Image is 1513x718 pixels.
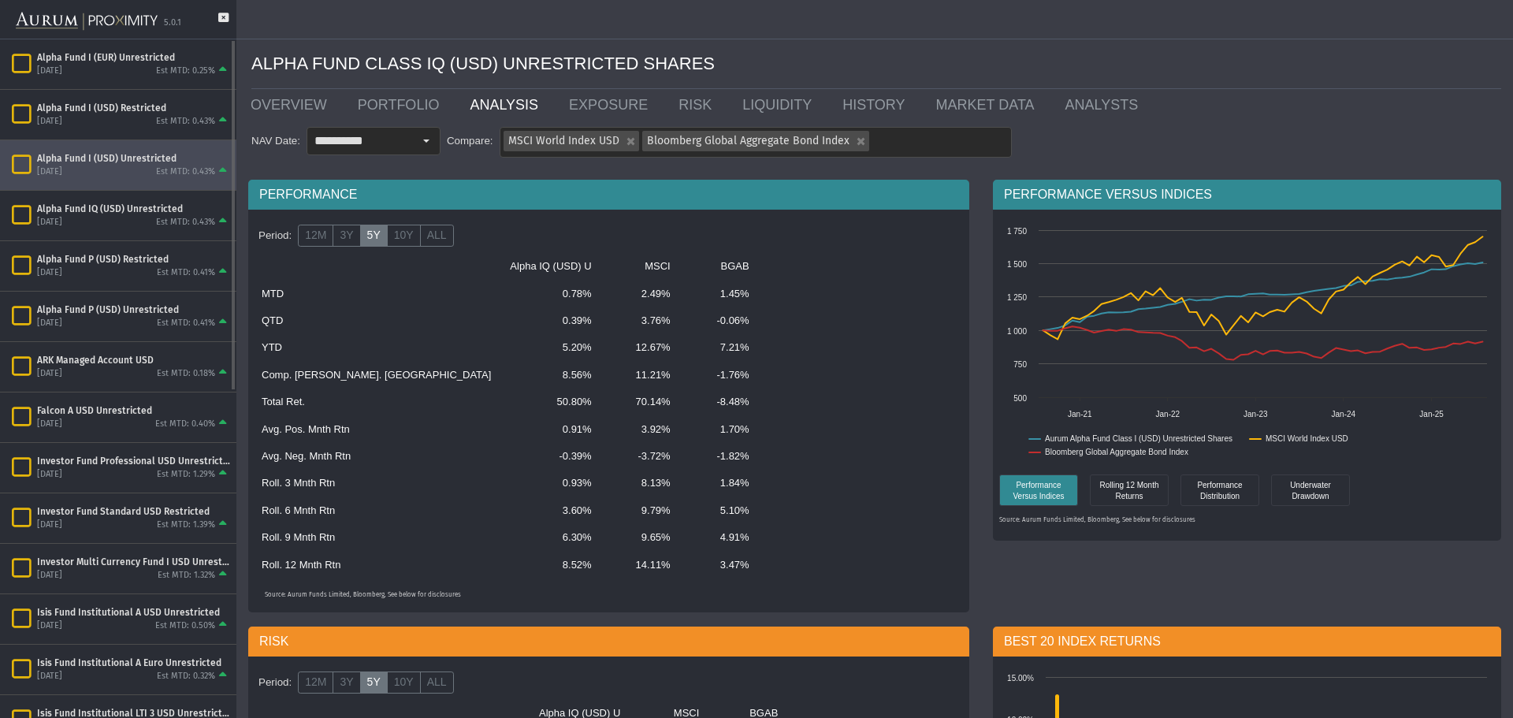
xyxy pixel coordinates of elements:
td: 0.91% [500,416,600,443]
div: Est MTD: 0.41% [157,267,215,279]
div: Est MTD: 0.50% [155,620,215,632]
div: Isis Fund Institutional A USD Unrestricted [37,606,230,619]
a: OVERVIEW [239,89,346,121]
td: 1.84% [680,470,759,497]
td: 8.52% [500,552,600,578]
a: PORTFOLIO [346,89,459,121]
div: Est MTD: 1.39% [157,519,215,531]
div: [DATE] [37,519,62,531]
div: Investor Fund Standard USD Restricted [37,505,230,518]
div: Falcon A USD Unrestricted [37,404,230,417]
text: 1 250 [1007,293,1027,302]
td: Roll. 9 Mnth Rtn [252,524,500,551]
td: 0.93% [500,470,600,497]
div: Est MTD: 0.43% [156,116,215,128]
td: 5.10% [680,497,759,524]
text: Bloomberg Global Aggregate Bond Index [1045,448,1188,456]
text: Jan-24 [1332,410,1356,419]
div: Performance Distribution [1184,478,1255,501]
div: Bloomberg Global Aggregate Bond Index [639,128,869,151]
td: 3.76% [601,307,680,334]
label: 10Y [387,225,421,247]
div: Alpha Fund I (USD) Restricted [37,102,230,114]
text: Jan-22 [1156,410,1180,419]
td: Roll. 12 Mnth Rtn [252,552,500,578]
td: -0.39% [500,443,600,470]
a: RISK [667,89,730,121]
td: Roll. 6 Mnth Rtn [252,497,500,524]
div: [DATE] [37,116,62,128]
div: [DATE] [37,318,62,329]
td: 3.60% [500,497,600,524]
td: 3.92% [601,416,680,443]
div: [DATE] [37,570,62,582]
td: 4.91% [680,524,759,551]
div: Alpha Fund P (USD) Restricted [37,253,230,266]
td: -1.82% [680,443,759,470]
div: [DATE] [37,671,62,683]
td: 6.30% [500,524,600,551]
div: Alpha Fund P (USD) Unrestricted [37,303,230,316]
div: Period: [252,222,298,249]
div: Period: [252,669,298,696]
div: Performance Versus Indices [1003,478,1074,501]
div: Compare: [441,134,500,148]
td: -0.06% [680,307,759,334]
div: NAV Date: [248,134,307,148]
td: BGAB [680,253,759,280]
div: [DATE] [37,217,62,229]
div: PERFORMANCE VERSUS INDICES [993,180,1501,210]
td: -3.72% [601,443,680,470]
td: Comp. [PERSON_NAME]. [GEOGRAPHIC_DATA] [252,362,500,389]
td: 0.78% [500,281,600,307]
div: [DATE] [37,65,62,77]
td: 14.11% [601,552,680,578]
div: Underwater Drawdown [1271,474,1350,506]
td: Avg. Neg. Mnth Rtn [252,443,500,470]
div: Investor Multi Currency Fund I USD Unrestricted [37,556,230,568]
a: LIQUIDITY [730,89,831,121]
text: Jan-23 [1243,410,1268,419]
a: EXPOSURE [557,89,667,121]
text: MSCI World Index USD [1266,434,1348,443]
label: 3Y [333,671,360,694]
td: Total Ret. [252,389,500,415]
text: Aurum Alpha Fund Class I (USD) Unrestricted Shares [1045,434,1232,443]
div: Est MTD: 1.32% [158,570,215,582]
text: 1 750 [1007,227,1027,236]
div: Est MTD: 0.25% [156,65,215,77]
span: Bloomberg Global Aggregate Bond Index [647,134,849,147]
td: 12.67% [601,334,680,361]
div: [DATE] [37,620,62,632]
a: ANALYSIS [458,89,557,121]
text: 1 500 [1007,260,1027,269]
div: RISK [248,627,969,657]
text: 1 000 [1007,327,1027,336]
td: 0.39% [500,307,600,334]
td: 7.21% [680,334,759,361]
div: 5.0.1 [164,17,181,29]
a: MARKET DATA [924,89,1054,121]
div: [DATE] [37,469,62,481]
div: Est MTD: 1.29% [157,469,215,481]
div: MSCI World Index USD [500,128,639,151]
label: 10Y [387,671,421,694]
a: ANALYSTS [1054,89,1158,121]
td: Avg. Pos. Mnth Rtn [252,416,500,443]
div: Est MTD: 0.18% [157,368,215,380]
div: Est MTD: 0.43% [156,166,215,178]
a: HISTORY [831,89,924,121]
div: Est MTD: 0.43% [156,217,215,229]
label: ALL [420,671,454,694]
td: -1.76% [680,362,759,389]
td: MSCI [601,253,680,280]
div: [DATE] [37,267,62,279]
div: Est MTD: 0.40% [155,419,215,430]
text: 15.00% [1007,674,1034,683]
div: Est MTD: 0.41% [157,318,215,329]
label: ALL [420,225,454,247]
td: Alpha IQ (USD) U [500,253,600,280]
td: QTD [252,307,500,334]
p: Source: Aurum Funds Limited, Bloomberg, See below for disclosures [999,516,1495,525]
div: Alpha Fund IQ (USD) Unrestricted [37,203,230,215]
